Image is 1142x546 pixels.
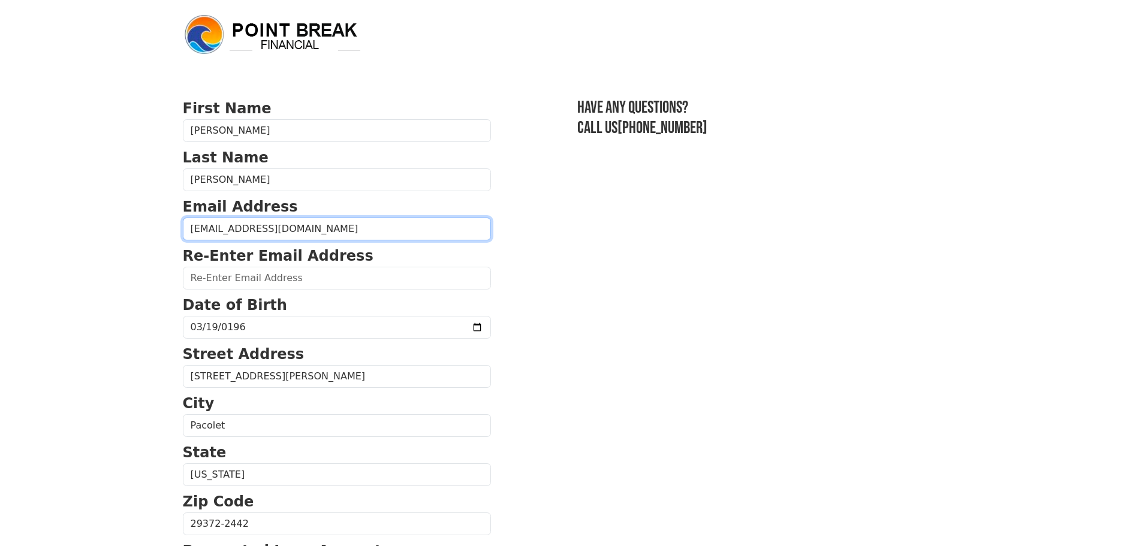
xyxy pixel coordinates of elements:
strong: Last Name [183,149,269,166]
h3: Call us [577,118,960,138]
input: First Name [183,119,491,142]
input: Last Name [183,168,491,191]
h3: Have any questions? [577,98,960,118]
strong: First Name [183,100,272,117]
strong: State [183,444,227,461]
strong: Date of Birth [183,297,287,313]
strong: City [183,395,215,412]
input: Email Address [183,218,491,240]
img: logo.png [183,13,363,56]
input: City [183,414,491,437]
input: Street Address [183,365,491,388]
input: Re-Enter Email Address [183,267,491,289]
a: [PHONE_NUMBER] [617,118,707,138]
strong: Zip Code [183,493,254,510]
input: Zip Code [183,512,491,535]
strong: Re-Enter Email Address [183,248,373,264]
strong: Street Address [183,346,305,363]
strong: Email Address [183,198,298,215]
